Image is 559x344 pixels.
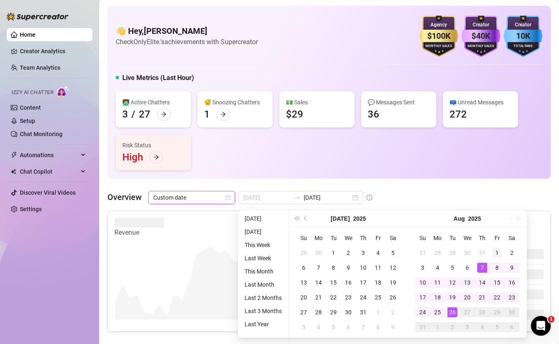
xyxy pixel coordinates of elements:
td: 2025-07-03 [356,245,371,260]
button: Choose a month [331,210,350,227]
td: 2025-07-08 [326,260,341,275]
td: 2025-07-09 [341,260,356,275]
span: calendar [226,195,231,200]
li: Last 3 Months [241,306,285,316]
div: 4 [477,322,487,332]
a: Content [20,104,41,111]
td: 2025-09-04 [475,320,490,335]
td: 2025-07-05 [385,245,400,260]
button: Last year (Control + left) [292,210,301,227]
a: Settings [20,206,42,212]
li: Last Month [241,280,285,290]
div: 28 [433,248,442,258]
div: 30 [314,248,324,258]
div: 22 [328,292,338,302]
h5: Live Metrics (Last Hour) [122,73,194,83]
div: 4 [373,248,383,258]
a: Team Analytics [20,64,60,71]
article: Overview [107,191,142,203]
input: Start date [243,193,290,202]
div: 31 [358,307,368,317]
td: 2025-07-16 [341,275,356,290]
div: 24 [358,292,368,302]
td: 2025-07-26 [385,290,400,305]
div: 5 [492,322,502,332]
input: End date [304,193,351,202]
div: 6 [343,322,353,332]
td: 2025-07-31 [356,305,371,320]
div: 16 [343,278,353,287]
a: Setup [20,118,35,124]
li: This Week [241,240,285,250]
div: 15 [492,278,502,287]
div: Risk Status [122,141,184,150]
td: 2025-07-17 [356,275,371,290]
div: 😴 Snoozing Chatters [204,98,266,107]
div: 8 [328,263,338,273]
td: 2025-07-24 [356,290,371,305]
td: 2025-07-27 [415,245,430,260]
div: 21 [477,292,487,302]
div: 29 [328,307,338,317]
td: 2025-08-15 [490,275,504,290]
td: 2025-08-04 [311,320,326,335]
td: 2025-07-15 [326,275,341,290]
div: 30 [462,248,472,258]
span: Automations [20,148,78,162]
span: swap-right [294,194,300,201]
div: 4 [314,322,324,332]
div: Monthly Sales [419,44,458,49]
div: 12 [388,263,398,273]
div: 9 [388,322,398,332]
div: 💬 Messages Sent [368,98,430,107]
td: 2025-08-19 [445,290,460,305]
a: Discover Viral Videos [20,189,76,196]
td: 2025-08-04 [430,260,445,275]
th: Tu [326,231,341,245]
div: 4 [433,263,442,273]
td: 2025-07-28 [430,245,445,260]
div: 14 [314,278,324,287]
td: 2025-07-29 [326,305,341,320]
div: 20 [462,292,472,302]
div: 3 [122,108,128,121]
td: 2025-08-01 [371,305,385,320]
img: logo-BBDzfeDw.svg [7,12,69,21]
div: 7 [314,263,324,273]
td: 2025-07-06 [296,260,311,275]
div: 28 [477,307,487,317]
div: 5 [447,263,457,273]
span: Custom date [153,191,230,204]
div: $100K [419,30,458,42]
td: 2025-08-29 [490,305,504,320]
div: 6 [462,263,472,273]
div: 11 [373,263,383,273]
div: 3 [418,263,428,273]
div: 1 [328,248,338,258]
td: 2025-07-28 [311,305,326,320]
div: Agency [419,21,458,29]
a: Home [20,31,36,38]
td: 2025-08-28 [475,305,490,320]
td: 2025-08-01 [490,245,504,260]
td: 2025-08-20 [460,290,475,305]
div: 💵 Sales [286,98,348,107]
td: 2025-07-23 [341,290,356,305]
span: Chat Copilot [20,165,78,178]
div: 2 [507,248,517,258]
div: 36 [368,108,379,121]
th: We [460,231,475,245]
div: 17 [418,292,428,302]
div: 1 [204,108,210,121]
td: 2025-08-05 [445,260,460,275]
th: Su [296,231,311,245]
td: 2025-07-14 [311,275,326,290]
div: 7 [358,322,368,332]
iframe: Intercom live chat [531,316,551,336]
td: 2025-08-06 [341,320,356,335]
th: Sa [385,231,400,245]
img: Chat Copilot [11,169,16,174]
span: arrow-right [220,111,226,117]
td: 2025-08-16 [504,275,519,290]
div: 2 [447,322,457,332]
